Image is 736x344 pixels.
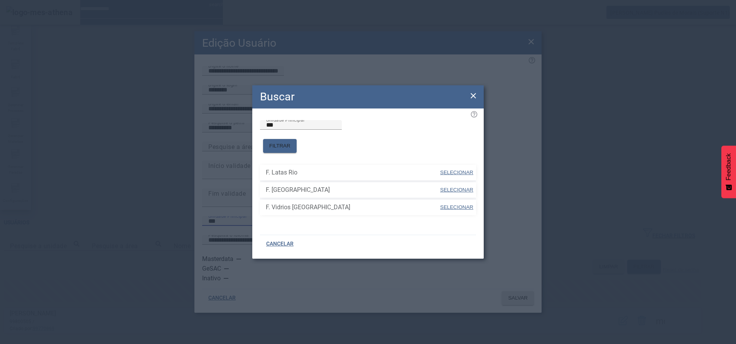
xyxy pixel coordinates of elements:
button: SELECIONAR [439,183,474,197]
mat-label: Unidade Principal [266,117,304,122]
h2: Buscar [260,88,295,105]
button: SELECIONAR [439,166,474,180]
span: F. Vidrios [GEOGRAPHIC_DATA] [266,203,439,212]
span: FILTRAR [269,142,290,150]
button: SELECIONAR [439,200,474,214]
span: CANCELAR [266,240,294,248]
button: Feedback - Mostrar pesquisa [721,146,736,198]
span: SELECIONAR [440,169,473,175]
button: FILTRAR [263,139,297,153]
span: Feedback [725,153,732,180]
span: SELECIONAR [440,187,473,193]
span: SELECIONAR [440,204,473,210]
button: CANCELAR [260,237,300,251]
span: F. Latas Rio [266,168,439,177]
span: F. [GEOGRAPHIC_DATA] [266,185,439,195]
